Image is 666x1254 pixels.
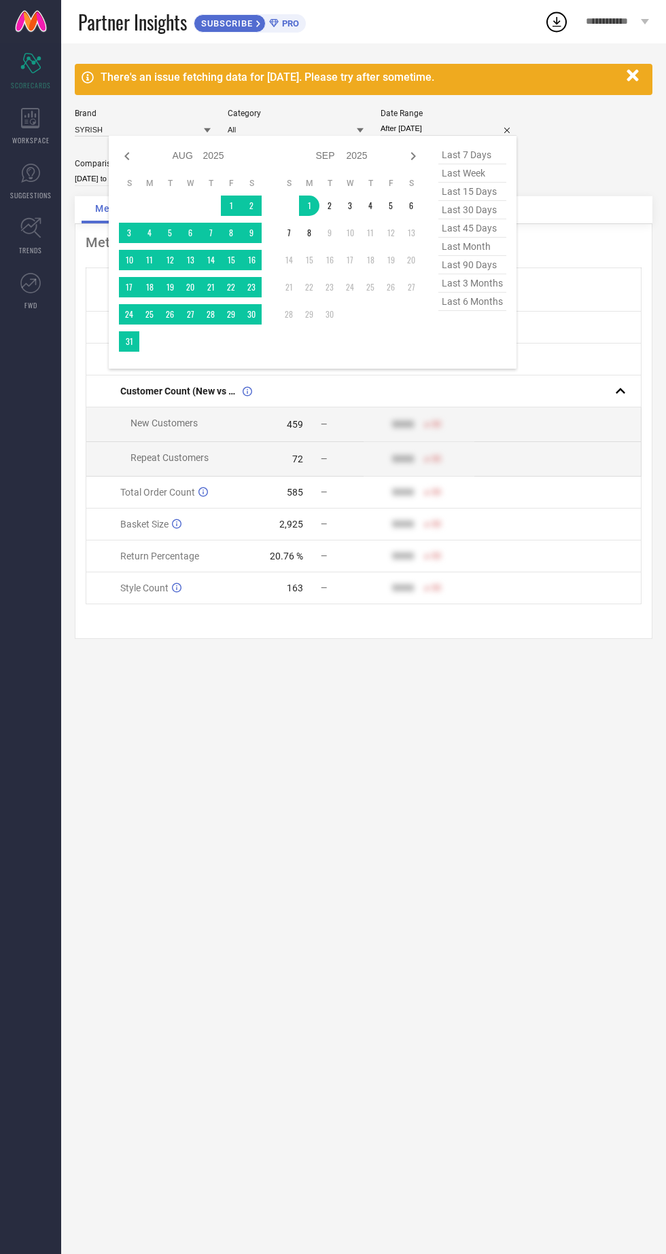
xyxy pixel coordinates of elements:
span: Style Count [120,583,169,593]
td: Sat Sep 27 2025 [401,277,421,297]
td: Tue Aug 26 2025 [160,304,180,325]
div: There's an issue fetching data for [DATE]. Please try after sometime. [101,71,620,84]
th: Tuesday [160,178,180,189]
td: Fri Sep 12 2025 [381,223,401,243]
td: Sat Aug 16 2025 [241,250,262,270]
td: Tue Aug 19 2025 [160,277,180,297]
td: Mon Sep 22 2025 [299,277,319,297]
div: Category [228,109,364,118]
td: Sun Aug 03 2025 [119,223,139,243]
th: Monday [139,178,160,189]
div: 20.76 % [270,551,303,561]
td: Tue Sep 30 2025 [319,304,340,325]
span: Total Order Count [120,487,195,498]
td: Thu Aug 21 2025 [200,277,221,297]
span: — [321,420,327,429]
span: last 15 days [438,183,506,201]
td: Fri Aug 01 2025 [221,196,241,216]
th: Tuesday [319,178,340,189]
th: Friday [221,178,241,189]
div: Open download list [544,10,569,34]
div: Metrics [86,234,642,251]
span: SUBSCRIBE [194,18,256,29]
td: Mon Aug 25 2025 [139,304,160,325]
td: Fri Aug 15 2025 [221,250,241,270]
th: Monday [299,178,319,189]
span: Return Percentage [120,551,199,561]
span: 50 [432,519,441,529]
div: 459 [287,419,303,430]
input: Select comparison period [75,172,211,186]
div: 9999 [392,419,414,430]
div: 9999 [392,551,414,561]
td: Wed Sep 17 2025 [340,250,360,270]
td: Thu Aug 28 2025 [200,304,221,325]
td: Sun Aug 10 2025 [119,250,139,270]
span: FWD [24,300,37,310]
td: Fri Aug 29 2025 [221,304,241,325]
td: Sun Sep 07 2025 [279,223,299,243]
span: Customer Count (New vs Repeat) [120,386,239,397]
span: last 6 months [438,293,506,311]
div: 163 [287,583,303,593]
span: last month [438,238,506,256]
td: Sat Aug 23 2025 [241,277,262,297]
span: last 7 days [438,146,506,164]
td: Fri Sep 19 2025 [381,250,401,270]
div: 9999 [392,583,414,593]
th: Thursday [200,178,221,189]
span: — [321,519,327,529]
td: Fri Aug 08 2025 [221,223,241,243]
div: 2,925 [279,519,303,530]
td: Thu Aug 14 2025 [200,250,221,270]
span: 50 [432,487,441,497]
div: Comparison Period [75,159,211,168]
td: Mon Sep 29 2025 [299,304,319,325]
span: Metrics [95,203,133,214]
span: 50 [432,420,441,429]
td: Mon Sep 08 2025 [299,223,319,243]
td: Mon Sep 15 2025 [299,250,319,270]
div: 585 [287,487,303,498]
span: TRENDS [19,245,42,255]
span: Basket Size [120,519,169,530]
td: Thu Sep 11 2025 [360,223,381,243]
div: Next month [405,148,421,164]
span: Repeat Customers [130,452,209,463]
div: Previous month [119,148,135,164]
td: Tue Sep 16 2025 [319,250,340,270]
td: Wed Aug 13 2025 [180,250,200,270]
span: 50 [432,454,441,464]
td: Sun Aug 24 2025 [119,304,139,325]
td: Wed Aug 20 2025 [180,277,200,297]
th: Sunday [279,178,299,189]
th: Sunday [119,178,139,189]
td: Thu Sep 18 2025 [360,250,381,270]
span: last 30 days [438,201,506,219]
td: Tue Sep 23 2025 [319,277,340,297]
td: Wed Sep 24 2025 [340,277,360,297]
div: 72 [292,454,303,464]
td: Wed Aug 27 2025 [180,304,200,325]
span: — [321,454,327,464]
td: Fri Sep 26 2025 [381,277,401,297]
th: Saturday [401,178,421,189]
td: Thu Sep 25 2025 [360,277,381,297]
span: — [321,487,327,497]
td: Mon Aug 11 2025 [139,250,160,270]
span: SUGGESTIONS [10,190,52,200]
td: Sun Aug 17 2025 [119,277,139,297]
div: Brand [75,109,211,118]
td: Wed Sep 03 2025 [340,196,360,216]
td: Tue Sep 02 2025 [319,196,340,216]
td: Sat Sep 20 2025 [401,250,421,270]
td: Fri Sep 05 2025 [381,196,401,216]
td: Mon Sep 01 2025 [299,196,319,216]
td: Sat Aug 09 2025 [241,223,262,243]
span: last 45 days [438,219,506,238]
span: 50 [432,551,441,561]
span: — [321,551,327,561]
th: Friday [381,178,401,189]
span: last week [438,164,506,183]
td: Tue Sep 09 2025 [319,223,340,243]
